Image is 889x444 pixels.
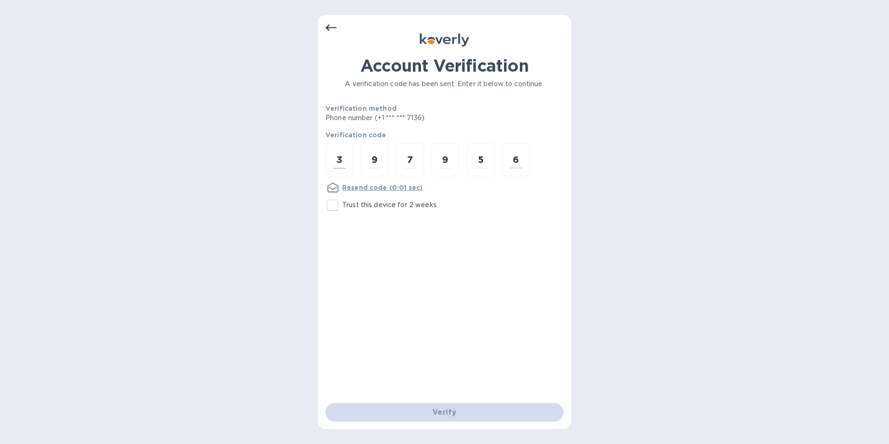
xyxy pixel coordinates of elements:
h1: Account Verification [325,56,564,75]
p: Trust this device for 2 weeks [342,200,437,210]
b: Verification method [325,105,397,112]
p: A verification code has been sent. Enter it below to continue. [325,79,564,89]
p: Phone number (+1 *** *** 7136) [325,113,496,123]
u: Resend code (0:01 sec) [342,184,423,191]
p: Verification code [325,130,564,140]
